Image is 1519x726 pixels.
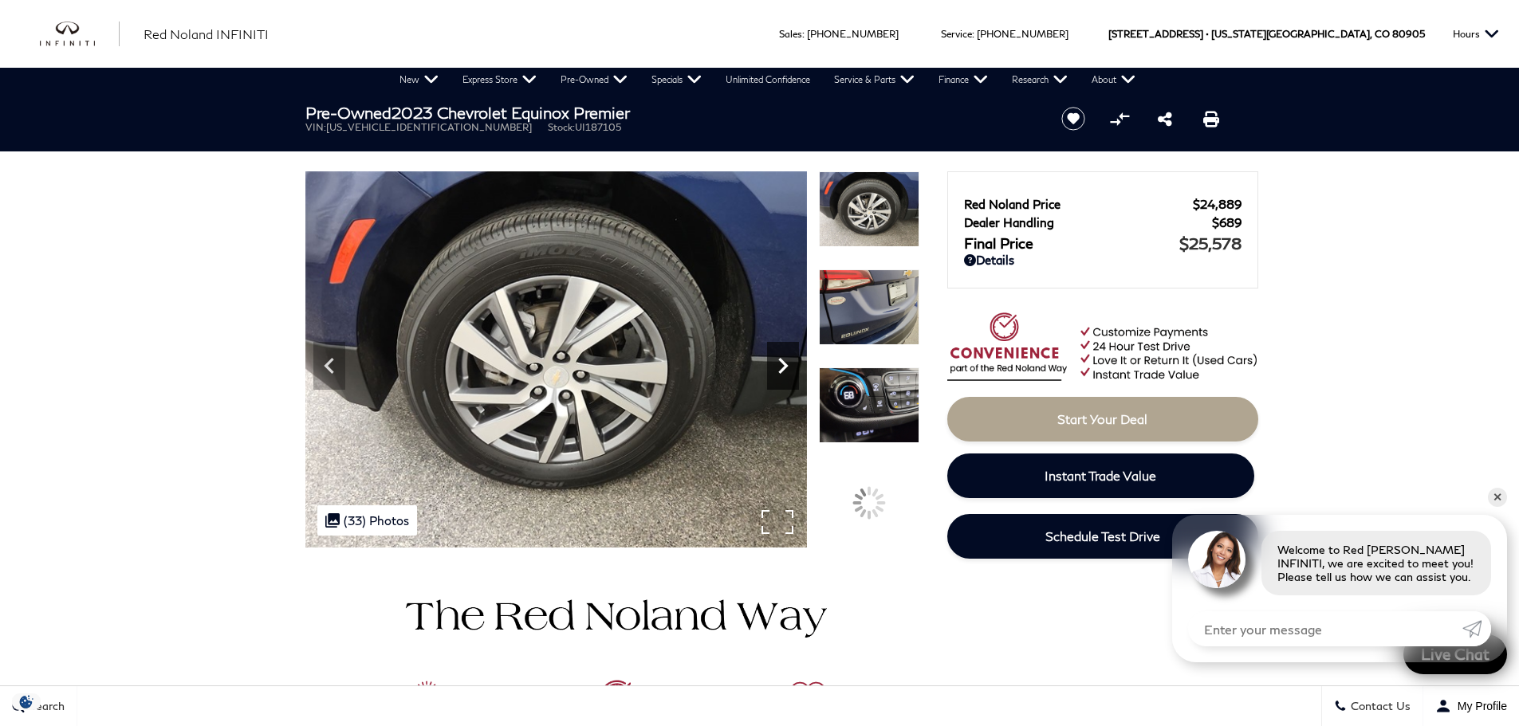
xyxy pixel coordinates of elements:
[144,25,269,44] a: Red Noland INFINITI
[1188,531,1246,588] img: Agent profile photo
[1056,106,1091,131] button: Save vehicle
[40,22,120,47] img: INFINITI
[1045,468,1156,483] span: Instant Trade Value
[305,121,326,133] span: VIN:
[548,121,575,133] span: Stock:
[144,26,269,41] span: Red Noland INFINITI
[1179,233,1242,253] span: $25,578
[802,28,805,40] span: :
[1158,109,1172,128] a: Share this Pre-Owned 2023 Chevrolet Equinox Premier
[25,700,65,713] span: Search
[1080,68,1147,92] a: About
[305,104,1035,121] h1: 2023 Chevrolet Equinox Premier
[639,68,714,92] a: Specials
[819,269,919,345] img: Used 2023 Blue Glow Metallic Chevrolet Premier image 31
[575,121,621,133] span: UI187105
[1045,528,1160,544] span: Schedule Test Drive
[305,171,807,547] img: Used 2023 Blue Glow Metallic Chevrolet Premier image 30
[964,253,1242,267] a: Details
[714,68,822,92] a: Unlimited Confidence
[1108,28,1425,40] a: [STREET_ADDRESS] • [US_STATE][GEOGRAPHIC_DATA], CO 80905
[1347,700,1411,713] span: Contact Us
[779,28,802,40] span: Sales
[941,28,972,40] span: Service
[947,514,1258,559] a: Schedule Test Drive
[964,197,1242,211] a: Red Noland Price $24,889
[451,68,549,92] a: Express Store
[317,505,417,536] div: (33) Photos
[1203,109,1219,128] a: Print this Pre-Owned 2023 Chevrolet Equinox Premier
[326,121,532,133] span: [US_VEHICLE_IDENTIFICATION_NUMBER]
[947,397,1258,441] a: Start Your Deal
[8,693,45,710] section: Click to Open Cookie Consent Modal
[947,453,1254,498] a: Instant Trade Value
[40,22,120,47] a: infiniti
[819,367,919,443] img: Used 2023 Blue Glow Metallic Chevrolet Premier image 32
[972,28,974,40] span: :
[549,68,639,92] a: Pre-Owned
[1261,531,1491,595] div: Welcome to Red [PERSON_NAME] INFINITI, we are excited to meet you! Please tell us how we can assi...
[927,68,1000,92] a: Finance
[964,233,1242,253] a: Final Price $25,578
[1462,611,1491,646] a: Submit
[388,68,451,92] a: New
[1423,686,1519,726] button: Open user profile menu
[822,68,927,92] a: Service & Parts
[964,215,1212,230] span: Dealer Handling
[1000,68,1080,92] a: Research
[819,171,919,247] img: Used 2023 Blue Glow Metallic Chevrolet Premier image 30
[807,28,899,40] a: [PHONE_NUMBER]
[8,693,45,710] img: Opt-Out Icon
[313,342,345,390] div: Previous
[1193,197,1242,211] span: $24,889
[964,215,1242,230] a: Dealer Handling $689
[1188,611,1462,646] input: Enter your message
[388,68,1147,92] nav: Main Navigation
[1212,215,1242,230] span: $689
[305,103,392,122] strong: Pre-Owned
[964,234,1179,252] span: Final Price
[1057,411,1147,426] span: Start Your Deal
[1451,700,1507,712] span: My Profile
[767,342,799,390] div: Next
[977,28,1068,40] a: [PHONE_NUMBER]
[964,197,1193,211] span: Red Noland Price
[1108,107,1131,131] button: Compare Vehicle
